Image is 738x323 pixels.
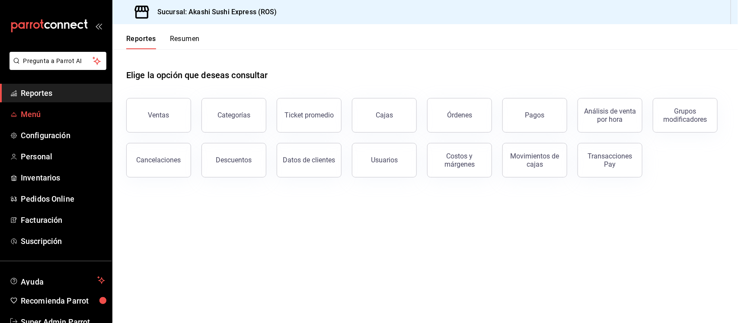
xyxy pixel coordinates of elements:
[433,152,486,168] div: Costos y márgenes
[427,143,492,177] button: Costos y márgenes
[508,152,562,168] div: Movimientos de cajas
[21,193,105,205] span: Pedidos Online
[653,98,718,133] button: Grupos modificadores
[126,143,191,177] button: Cancelaciones
[126,35,200,49] div: navigation tabs
[217,111,250,119] div: Categorías
[201,98,266,133] button: Categorías
[583,107,637,123] div: Análisis de venta por hora
[371,156,398,164] div: Usuarios
[201,143,266,177] button: Descuentos
[277,98,342,133] button: Ticket promedio
[21,130,105,141] span: Configuración
[137,156,181,164] div: Cancelaciones
[502,98,567,133] button: Pagos
[578,143,642,177] button: Transacciones Pay
[126,35,156,49] button: Reportes
[21,235,105,247] span: Suscripción
[376,111,393,119] div: Cajas
[23,57,93,66] span: Pregunta a Parrot AI
[21,151,105,162] span: Personal
[126,98,191,133] button: Ventas
[148,111,169,119] div: Ventas
[95,22,102,29] button: open_drawer_menu
[170,35,200,49] button: Resumen
[216,156,252,164] div: Descuentos
[284,111,334,119] div: Ticket promedio
[21,108,105,120] span: Menú
[283,156,335,164] div: Datos de clientes
[427,98,492,133] button: Órdenes
[658,107,712,123] div: Grupos modificadores
[21,87,105,99] span: Reportes
[6,63,106,72] a: Pregunta a Parrot AI
[21,214,105,226] span: Facturación
[21,172,105,184] span: Inventarios
[447,111,472,119] div: Órdenes
[126,69,268,82] h1: Elige la opción que deseas consultar
[10,52,106,70] button: Pregunta a Parrot AI
[583,152,637,168] div: Transacciones Pay
[21,295,105,307] span: Recomienda Parrot
[21,275,94,285] span: Ayuda
[525,111,545,119] div: Pagos
[578,98,642,133] button: Análisis de venta por hora
[352,143,417,177] button: Usuarios
[277,143,342,177] button: Datos de clientes
[150,7,277,17] h3: Sucursal: Akashi Sushi Express (ROS)
[352,98,417,133] button: Cajas
[502,143,567,177] button: Movimientos de cajas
